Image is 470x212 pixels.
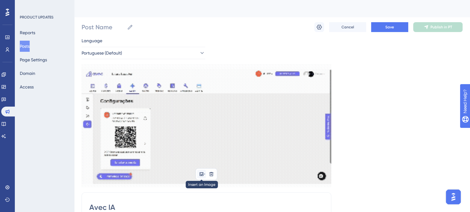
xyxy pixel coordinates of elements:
button: Reports [20,27,35,38]
button: Publish in PT [413,22,463,32]
button: Portuguese (Default) [82,47,205,59]
button: Page Settings [20,54,47,65]
button: Access [20,81,34,92]
span: Language [82,37,102,44]
span: Publish in PT [430,25,452,30]
iframe: UserGuiding AI Assistant Launcher [444,188,463,206]
div: PRODUCT UPDATES [20,15,53,20]
span: Portuguese (Default) [82,49,122,57]
span: Need Help? [15,2,39,9]
button: Posts [20,41,30,52]
img: file-1757705530485.gif [82,64,331,187]
button: Cancel [329,22,366,32]
input: Post Name [82,23,125,31]
span: Cancel [341,25,354,30]
span: Save [385,25,394,30]
button: Save [371,22,408,32]
button: Domain [20,68,35,79]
